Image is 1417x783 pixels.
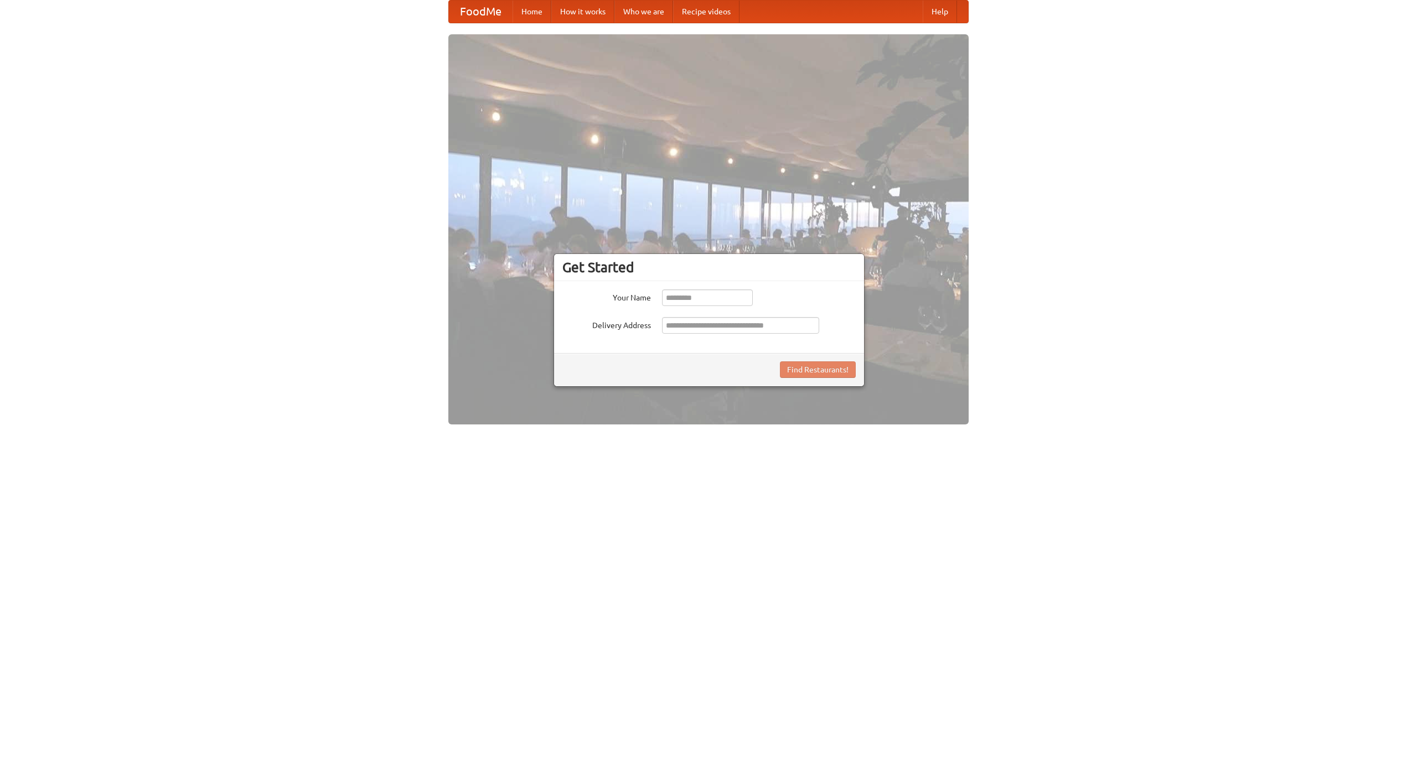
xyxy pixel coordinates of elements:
h3: Get Started [562,259,856,276]
a: Help [923,1,957,23]
a: Home [513,1,551,23]
a: Recipe videos [673,1,739,23]
a: FoodMe [449,1,513,23]
label: Delivery Address [562,317,651,331]
label: Your Name [562,289,651,303]
button: Find Restaurants! [780,361,856,378]
a: Who we are [614,1,673,23]
a: How it works [551,1,614,23]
